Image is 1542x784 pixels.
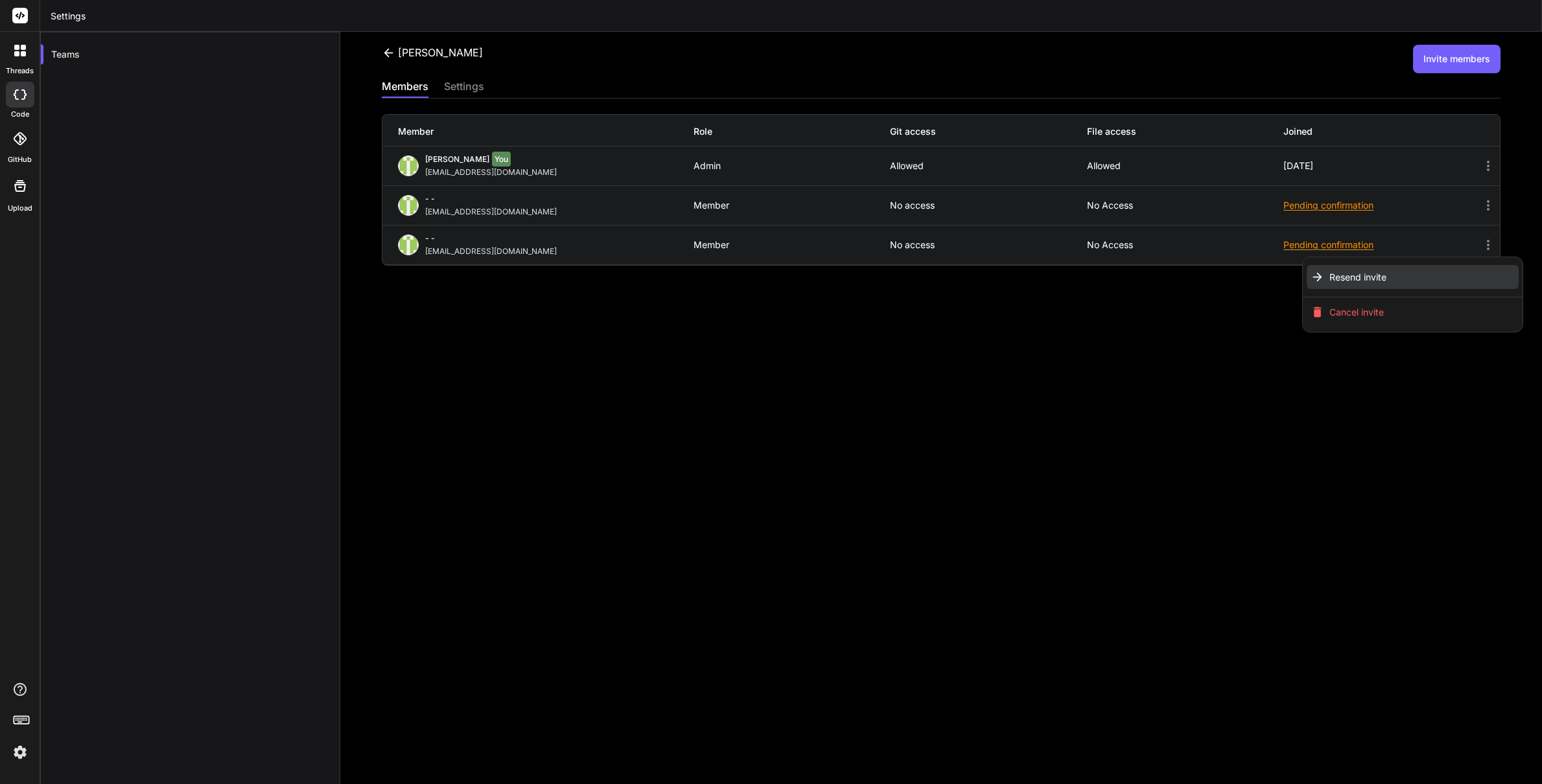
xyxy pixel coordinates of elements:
[9,741,31,763] img: settings
[1329,271,1386,284] span: Resend invite
[1329,306,1384,319] span: Cancel invite
[6,65,34,76] label: threads
[8,154,32,165] label: GitHub
[11,109,29,120] label: code
[8,203,32,214] label: Upload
